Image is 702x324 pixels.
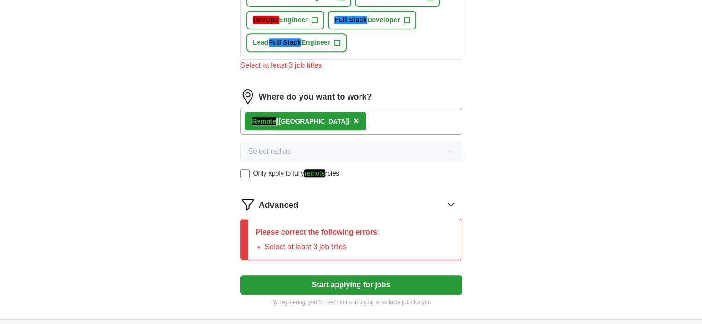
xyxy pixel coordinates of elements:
[246,11,324,29] button: DevOpsEngineer
[240,60,462,71] div: Select at least 3 job titles
[246,33,347,52] button: LeadFull StackEngineer
[265,242,380,253] li: Select at least 3 job titles
[259,199,299,212] span: Advanced
[253,169,339,178] span: Only apply to fully roles
[252,117,350,126] div: ([GEOGRAPHIC_DATA])
[240,169,250,178] input: Only apply to fullyremoteroles
[240,89,255,104] img: location.png
[334,15,400,25] span: Developer
[328,11,416,29] button: Full StackDeveloper
[240,298,462,306] p: By registering, you consent to us applying to suitable jobs for you
[354,114,359,128] button: ×
[304,169,325,177] em: remote
[240,275,462,295] button: Start applying for jobs
[354,116,359,126] span: ×
[252,117,276,125] em: Remote
[253,38,330,47] span: Lead Engineer
[240,197,255,212] img: filter
[259,91,372,103] label: Where do you want to work?
[253,16,279,24] em: DevOps
[248,146,291,157] span: Select radius
[253,15,308,25] span: Engineer
[240,142,462,161] button: Select radius
[256,227,380,238] p: Please correct the following errors:
[269,38,302,47] em: Full Stack
[334,16,367,24] em: Full Stack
